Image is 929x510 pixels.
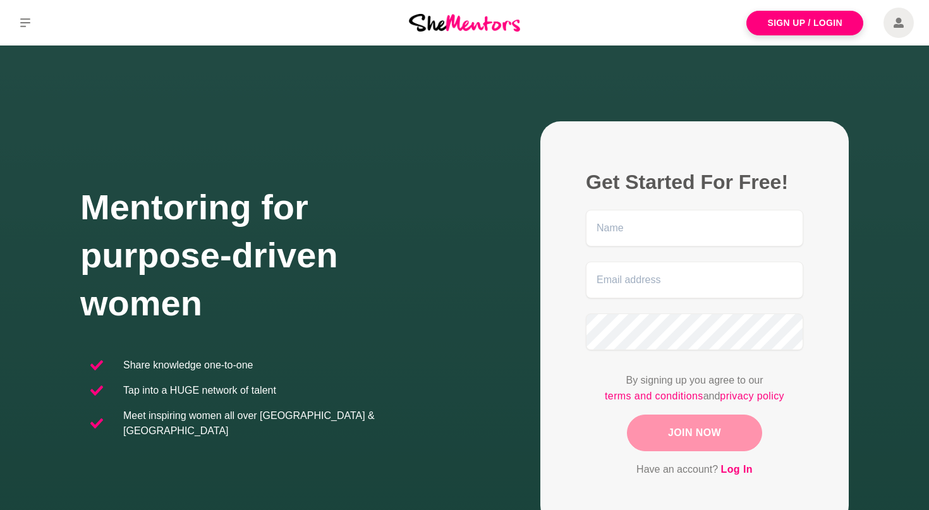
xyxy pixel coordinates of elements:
[123,358,253,373] p: Share knowledge one-to-one
[746,11,863,35] a: Sign Up / Login
[586,373,803,404] p: By signing up you agree to our and
[586,210,803,246] input: Name
[80,183,464,327] h1: Mentoring for purpose-driven women
[586,461,803,478] p: Have an account?
[586,169,803,195] h2: Get Started For Free!
[586,262,803,298] input: Email address
[409,14,520,31] img: She Mentors Logo
[720,388,784,404] a: privacy policy
[605,388,703,404] a: terms and conditions
[721,461,753,478] a: Log In
[123,383,276,398] p: Tap into a HUGE network of talent
[123,408,454,439] p: Meet inspiring women all over [GEOGRAPHIC_DATA] & [GEOGRAPHIC_DATA]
